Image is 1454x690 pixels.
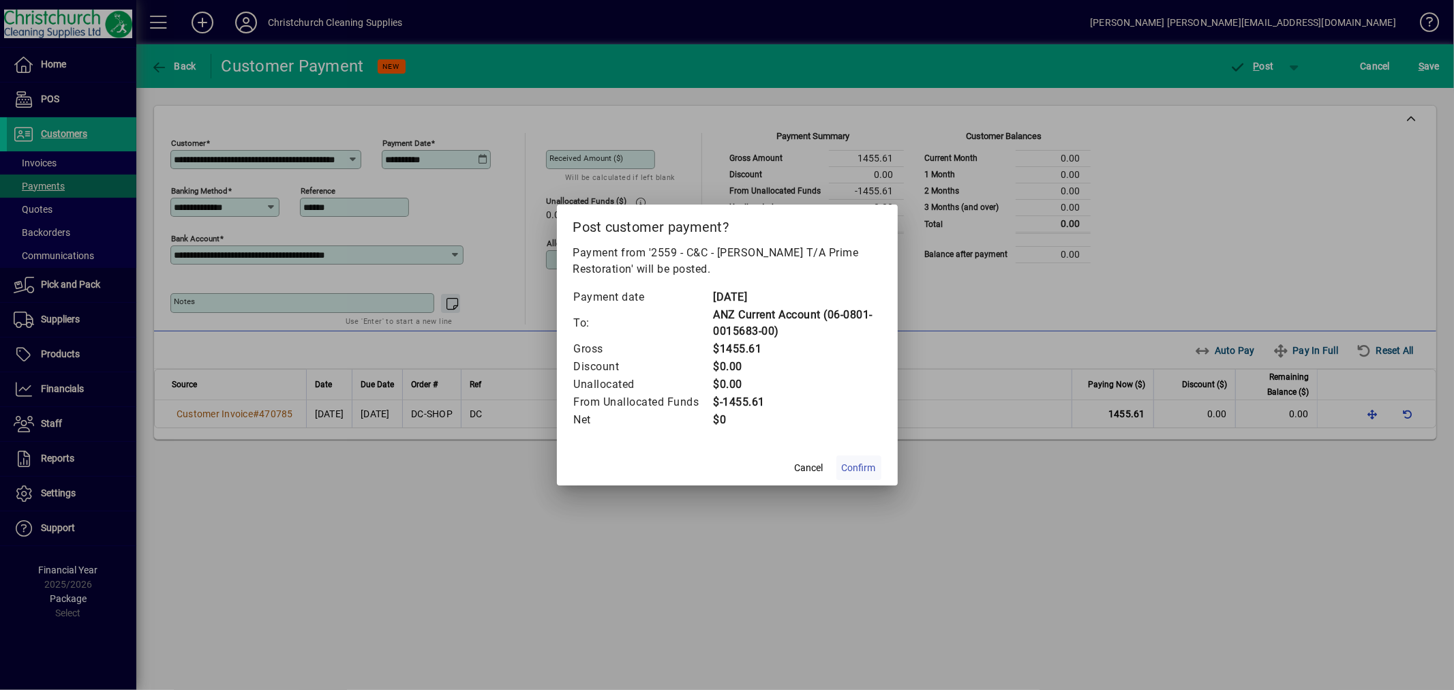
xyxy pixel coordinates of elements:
[573,288,713,306] td: Payment date
[713,393,881,411] td: $-1455.61
[573,358,713,376] td: Discount
[713,358,881,376] td: $0.00
[787,455,831,480] button: Cancel
[713,340,881,358] td: $1455.61
[573,245,881,277] p: Payment from '2559 - C&C - [PERSON_NAME] T/A Prime Restoration' will be posted.
[573,306,713,340] td: To:
[842,461,876,475] span: Confirm
[713,411,881,429] td: $0
[836,455,881,480] button: Confirm
[573,340,713,358] td: Gross
[795,461,823,475] span: Cancel
[713,288,881,306] td: [DATE]
[573,393,713,411] td: From Unallocated Funds
[573,376,713,393] td: Unallocated
[573,411,713,429] td: Net
[713,306,881,340] td: ANZ Current Account (06-0801-0015683-00)
[557,205,898,244] h2: Post customer payment?
[713,376,881,393] td: $0.00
